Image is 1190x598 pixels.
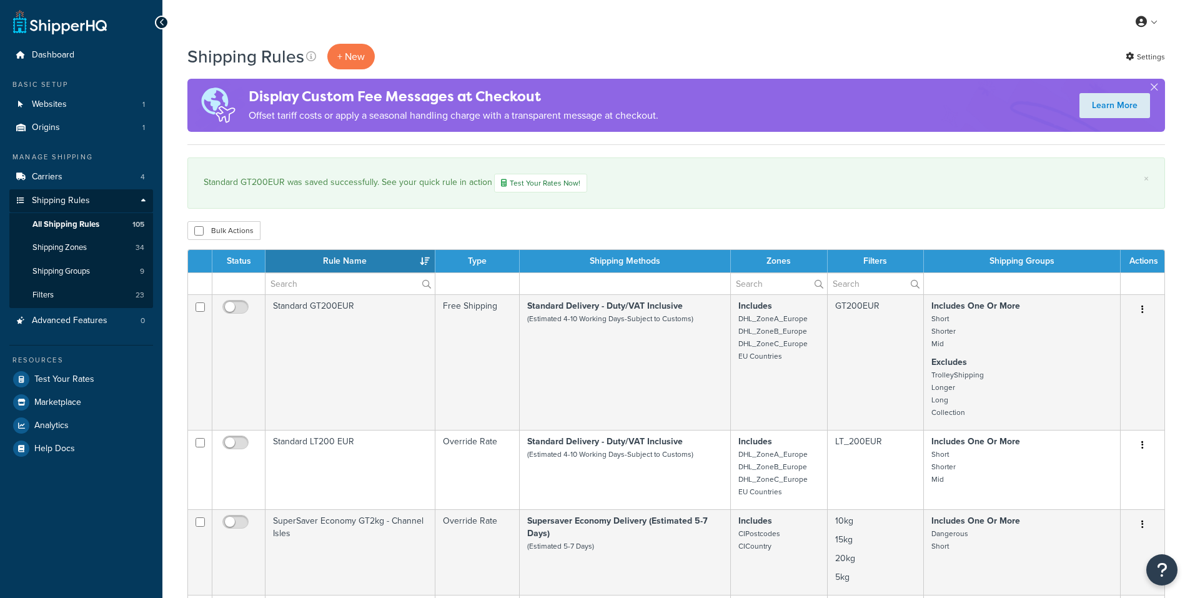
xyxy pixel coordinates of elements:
[142,122,145,133] span: 1
[835,571,916,584] p: 5kg
[249,86,658,107] h4: Display Custom Fee Messages at Checkout
[9,166,153,189] li: Carriers
[32,316,107,326] span: Advanced Features
[435,509,520,595] td: Override Rate
[9,189,153,212] a: Shipping Rules
[9,309,153,332] a: Advanced Features 0
[265,294,435,430] td: Standard GT200EUR
[527,313,693,324] small: (Estimated 4-10 Working Days-Subject to Customs)
[520,250,731,272] th: Shipping Methods
[32,99,67,110] span: Websites
[9,309,153,332] li: Advanced Features
[931,435,1020,448] strong: Includes One Or More
[738,299,772,312] strong: Includes
[34,421,69,431] span: Analytics
[9,116,153,139] a: Origins 1
[136,290,144,301] span: 23
[738,449,808,497] small: DHL_ZoneA_Europe DHL_ZoneB_Europe DHL_ZoneC_Europe EU Countries
[187,79,249,132] img: duties-banner-06bc72dcb5fe05cb3f9472aba00be2ae8eb53ab6f0d8bb03d382ba314ac3c341.png
[9,93,153,116] a: Websites 1
[9,368,153,391] a: Test Your Rates
[731,250,828,272] th: Zones
[9,236,153,259] a: Shipping Zones 34
[265,250,435,272] th: Rule Name : activate to sort column descending
[9,93,153,116] li: Websites
[34,374,94,385] span: Test Your Rates
[142,99,145,110] span: 1
[435,430,520,509] td: Override Rate
[265,509,435,595] td: SuperSaver Economy GT2kg - Channel Isles
[32,266,90,277] span: Shipping Groups
[9,284,153,307] a: Filters 23
[34,444,75,454] span: Help Docs
[9,236,153,259] li: Shipping Zones
[187,221,260,240] button: Bulk Actions
[828,509,924,595] td: 10kg
[835,534,916,546] p: 15kg
[527,514,708,540] strong: Supersaver Economy Delivery (Estimated 5-7 Days)
[1079,93,1150,118] a: Learn More
[435,294,520,430] td: Free Shipping
[187,44,304,69] h1: Shipping Rules
[828,294,924,430] td: GT200EUR
[34,397,81,408] span: Marketplace
[1146,554,1178,586] button: Open Resource Center
[1144,174,1149,184] a: ×
[32,219,99,230] span: All Shipping Rules
[931,528,968,552] small: Dangerous Short
[32,290,54,301] span: Filters
[828,273,923,294] input: Search
[527,449,693,460] small: (Estimated 4-10 Working Days-Subject to Customs)
[140,266,144,277] span: 9
[731,273,827,294] input: Search
[494,174,587,192] a: Test Your Rates Now!
[9,116,153,139] li: Origins
[249,107,658,124] p: Offset tariff costs or apply a seasonal handling charge with a transparent message at checkout.
[32,172,62,182] span: Carriers
[265,273,435,294] input: Search
[212,250,265,272] th: Status
[9,260,153,283] a: Shipping Groups 9
[9,79,153,90] div: Basic Setup
[835,552,916,565] p: 20kg
[9,437,153,460] a: Help Docs
[931,313,956,349] small: Short Shorter Mid
[931,514,1020,527] strong: Includes One Or More
[32,196,90,206] span: Shipping Rules
[924,250,1121,272] th: Shipping Groups
[828,430,924,509] td: LT_200EUR
[32,122,60,133] span: Origins
[9,44,153,67] a: Dashboard
[527,435,683,448] strong: Standard Delivery - Duty/VAT Inclusive
[738,435,772,448] strong: Includes
[931,449,956,485] small: Short Shorter Mid
[931,369,984,418] small: TrolleyShipping Longer Long Collection
[9,260,153,283] li: Shipping Groups
[32,242,87,253] span: Shipping Zones
[9,189,153,308] li: Shipping Rules
[435,250,520,272] th: Type
[9,213,153,236] a: All Shipping Rules 105
[9,166,153,189] a: Carriers 4
[738,528,780,552] small: CIPostcodes CICountry
[132,219,144,230] span: 105
[527,541,594,552] small: (Estimated 5-7 Days)
[931,356,967,369] strong: Excludes
[141,316,145,326] span: 0
[931,299,1020,312] strong: Includes One Or More
[13,9,107,34] a: ShipperHQ Home
[327,44,375,69] p: + New
[9,391,153,414] a: Marketplace
[738,514,772,527] strong: Includes
[204,174,1149,192] div: Standard GT200EUR was saved successfully. See your quick rule in action
[9,414,153,437] a: Analytics
[141,172,145,182] span: 4
[1121,250,1164,272] th: Actions
[265,430,435,509] td: Standard LT200 EUR
[527,299,683,312] strong: Standard Delivery - Duty/VAT Inclusive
